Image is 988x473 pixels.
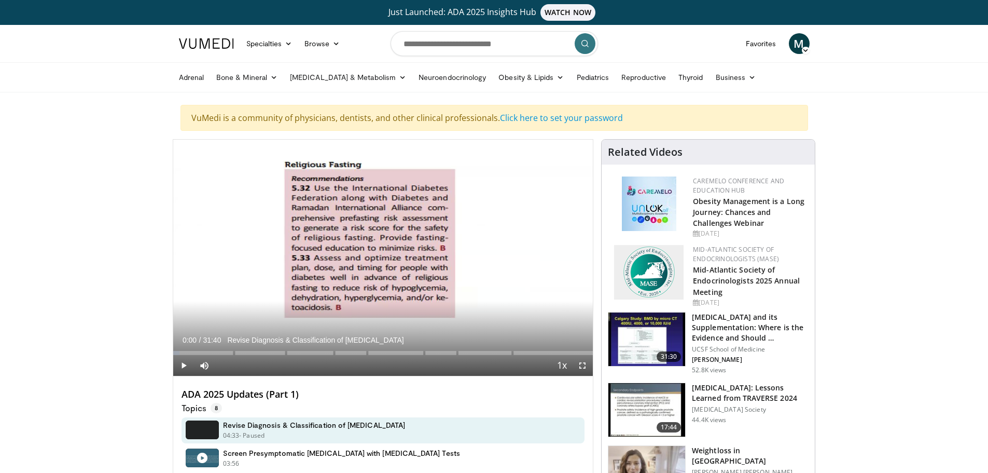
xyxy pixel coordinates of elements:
[693,177,784,195] a: CaReMeLO Conference and Education Hub
[391,31,598,56] input: Search topics, interventions
[173,351,593,355] div: Progress Bar
[240,33,299,54] a: Specialties
[180,4,808,21] a: Just Launched: ADA 2025 Insights HubWATCH NOW
[180,105,808,131] div: VuMedi is a community of physicians, dentists, and other clinical professionals.
[692,416,726,424] p: 44.4K views
[608,383,685,437] img: 1317c62a-2f0d-4360-bee0-b1bff80fed3c.150x105_q85_crop-smart_upscale.jpg
[622,177,676,231] img: 45df64a9-a6de-482c-8a90-ada250f7980c.png.150x105_q85_autocrop_double_scale_upscale_version-0.2.jpg
[740,33,783,54] a: Favorites
[203,336,221,344] span: 31:40
[608,383,809,438] a: 17:44 [MEDICAL_DATA]: Lessons Learned from TRAVERSE 2024 [MEDICAL_DATA] Society 44.4K views
[173,140,593,376] video-js: Video Player
[227,335,403,345] span: Revise Diagnosis & Classification of [MEDICAL_DATA]
[551,355,572,376] button: Playback Rate
[284,67,412,88] a: [MEDICAL_DATA] & Metabolism
[179,38,234,49] img: VuMedi Logo
[210,67,284,88] a: Bone & Mineral
[692,312,809,343] h3: [MEDICAL_DATA] and its Supplementation: Where is the Evidence and Should …
[199,336,201,344] span: /
[692,445,809,466] h3: Weightloss in [GEOGRAPHIC_DATA]
[692,383,809,403] h3: [MEDICAL_DATA]: Lessons Learned from TRAVERSE 2024
[692,345,809,354] p: UCSF School of Medicine
[693,245,779,263] a: Mid-Atlantic Society of Endocrinologists (MASE)
[572,355,593,376] button: Fullscreen
[615,67,672,88] a: Reproductive
[223,431,240,440] p: 04:33
[692,356,809,364] p: [PERSON_NAME]
[540,4,595,21] span: WATCH NOW
[183,336,197,344] span: 0:00
[182,389,585,400] h4: ADA 2025 Updates (Part 1)
[789,33,810,54] a: M
[608,312,809,374] a: 31:30 [MEDICAL_DATA] and its Supplementation: Where is the Evidence and Should … UCSF School of M...
[657,352,681,362] span: 31:30
[692,406,809,414] p: [MEDICAL_DATA] Society
[614,245,684,300] img: f382488c-070d-4809-84b7-f09b370f5972.png.150x105_q85_autocrop_double_scale_upscale_version-0.2.png
[608,146,683,158] h4: Related Videos
[173,67,211,88] a: Adrenal
[657,422,681,433] span: 17:44
[223,421,406,430] h4: Revise Diagnosis & Classification of [MEDICAL_DATA]
[239,431,265,440] p: - Paused
[223,459,240,468] p: 03:56
[173,355,194,376] button: Play
[693,298,806,307] div: [DATE]
[412,67,492,88] a: Neuroendocrinology
[608,313,685,367] img: 4bb25b40-905e-443e-8e37-83f056f6e86e.150x105_q85_crop-smart_upscale.jpg
[492,67,570,88] a: Obesity & Lipids
[223,449,460,458] h4: Screen Presymptomatic [MEDICAL_DATA] with [MEDICAL_DATA] Tests
[693,229,806,238] div: [DATE]
[570,67,616,88] a: Pediatrics
[672,67,709,88] a: Thyroid
[194,355,215,376] button: Mute
[182,403,222,413] p: Topics
[709,67,762,88] a: Business
[211,403,222,413] span: 8
[692,366,726,374] p: 52.8K views
[500,112,623,124] a: Click here to set your password
[298,33,346,54] a: Browse
[693,196,804,228] a: Obesity Management is a Long Journey: Chances and Challenges Webinar
[693,265,800,296] a: Mid-Atlantic Society of Endocrinologists 2025 Annual Meeting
